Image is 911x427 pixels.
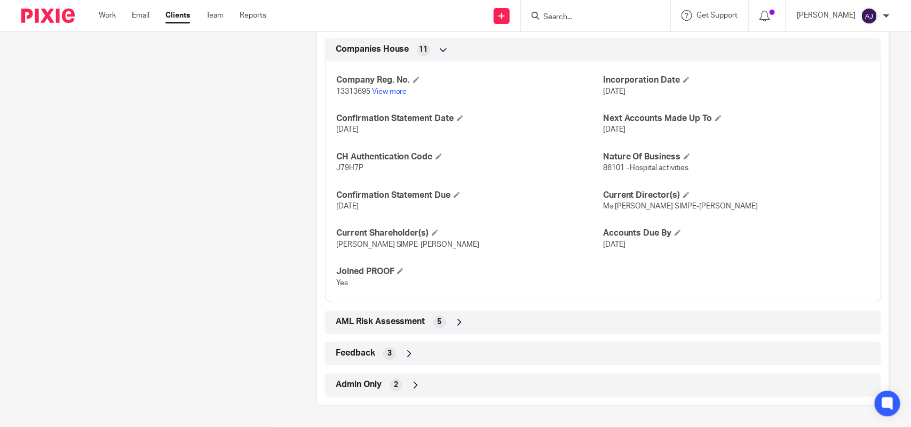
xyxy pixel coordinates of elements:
img: Pixie [21,9,75,23]
span: Yes [336,280,348,287]
span: AML Risk Assessment [336,317,425,328]
a: Clients [165,10,190,21]
h4: Next Accounts Made Up To [603,114,870,125]
h4: Confirmation Statement Due [336,190,603,202]
span: [DATE] [336,126,359,134]
span: Get Support [696,12,738,19]
h4: Company Reg. No. [336,75,603,86]
span: Companies House [336,44,409,55]
span: 86101 - Hospital activities [603,165,689,172]
p: [PERSON_NAME] [797,10,855,21]
a: Team [206,10,224,21]
h4: Joined PROOF [336,267,603,278]
span: [DATE] [603,88,625,96]
h4: Current Shareholder(s) [336,228,603,239]
span: Admin Only [336,380,382,391]
h4: Current Director(s) [603,190,870,202]
span: J79H7P [336,165,363,172]
span: 5 [438,317,442,328]
span: [DATE] [336,203,359,211]
span: [DATE] [603,241,625,249]
h4: CH Authentication Code [336,152,603,163]
span: 2 [394,380,398,391]
span: 11 [419,45,428,55]
span: [PERSON_NAME] SIMPE-[PERSON_NAME] [336,241,480,249]
img: svg%3E [861,7,878,25]
h4: Incorporation Date [603,75,870,86]
span: [DATE] [603,126,625,134]
span: Feedback [336,348,375,359]
h4: Nature Of Business [603,152,870,163]
a: Email [132,10,149,21]
input: Search [542,13,638,22]
span: 3 [387,349,392,359]
span: Ms [PERSON_NAME] SIMPE-[PERSON_NAME] [603,203,758,211]
a: View more [372,88,407,96]
h4: Confirmation Statement Date [336,114,603,125]
a: Work [99,10,116,21]
h4: Accounts Due By [603,228,870,239]
span: 13313695 [336,88,370,96]
a: Reports [240,10,266,21]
